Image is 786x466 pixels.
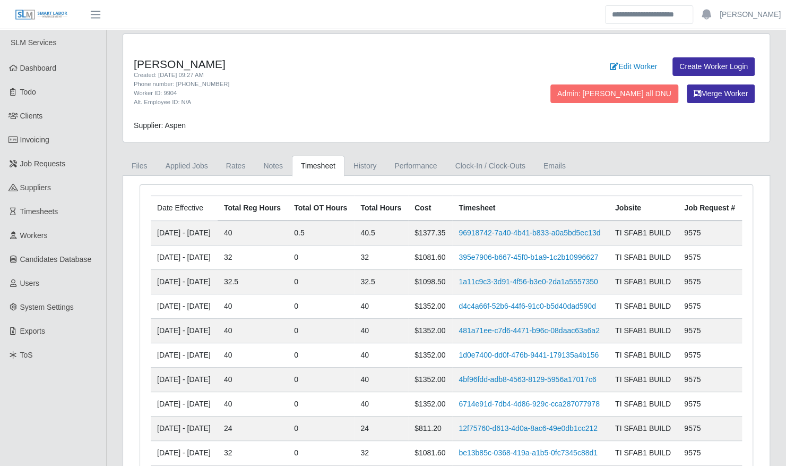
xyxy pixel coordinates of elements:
div: Worker ID: 9904 [134,89,492,98]
td: [DATE] - [DATE] [151,294,218,319]
span: TI SFAB1 BUILD [615,424,671,433]
a: Edit Worker [603,57,664,76]
span: Job Requests [20,159,66,168]
a: be13b85c-0368-419a-a1b5-0fc7345c88d1 [459,448,598,457]
td: 40 [218,343,288,368]
td: [DATE] - [DATE] [151,441,218,465]
a: 96918742-7a40-4b41-b833-a0a5bd5ec13d [459,228,600,237]
td: 32 [354,441,408,465]
td: 40 [218,319,288,343]
td: 40 [354,319,408,343]
span: TI SFAB1 BUILD [615,302,671,310]
td: 40 [354,392,408,417]
img: SLM Logo [15,9,68,21]
span: TI SFAB1 BUILD [615,351,671,359]
td: $1081.60 [408,441,452,465]
span: 9575 [684,326,701,335]
span: TI SFAB1 BUILD [615,400,671,408]
td: $1098.50 [408,270,452,294]
td: 0 [288,245,354,270]
td: $1352.00 [408,392,452,417]
span: SLM Services [11,38,56,47]
td: [DATE] - [DATE] [151,221,218,245]
td: 32 [218,441,288,465]
span: Timesheets [20,207,58,216]
span: TI SFAB1 BUILD [615,277,671,286]
a: Create Worker Login [672,57,755,76]
td: 40 [354,343,408,368]
td: [DATE] - [DATE] [151,270,218,294]
span: 9575 [684,277,701,286]
td: 0 [288,417,354,441]
a: Notes [254,156,292,176]
td: [DATE] - [DATE] [151,343,218,368]
td: 0 [288,441,354,465]
span: TI SFAB1 BUILD [615,228,671,237]
td: 0 [288,319,354,343]
span: Clients [20,112,43,120]
button: Admin: [PERSON_NAME] all DNU [550,84,678,103]
th: Timesheet [452,196,609,221]
div: Phone number: [PHONE_NUMBER] [134,80,492,89]
td: 0 [288,294,354,319]
span: TI SFAB1 BUILD [615,375,671,384]
td: $1352.00 [408,343,452,368]
a: History [344,156,386,176]
a: 481a71ee-c7d6-4471-b96c-08daac63a6a2 [459,326,599,335]
td: 40 [218,294,288,319]
td: 0 [288,392,354,417]
a: 12f75760-d613-4d0a-8ac6-49e0db1cc212 [459,424,598,433]
td: 32.5 [218,270,288,294]
a: [PERSON_NAME] [720,9,781,20]
span: 9575 [684,400,701,408]
th: Total Reg Hours [218,196,288,221]
span: 9575 [684,351,701,359]
td: [DATE] - [DATE] [151,319,218,343]
span: 9575 [684,424,701,433]
a: 395e7906-b667-45f0-b1a9-1c2b10996627 [459,253,598,261]
span: Workers [20,231,48,240]
a: Performance [385,156,446,176]
td: 0 [288,270,354,294]
span: 9575 [684,448,701,457]
td: $1081.60 [408,245,452,270]
a: 4bf96fdd-adb8-4563-8129-5956a17017c6 [459,375,596,384]
td: [DATE] - [DATE] [151,368,218,392]
td: $1352.00 [408,368,452,392]
th: Job Request # [678,196,742,221]
span: TI SFAB1 BUILD [615,326,671,335]
span: Invoicing [20,135,49,144]
th: Cost [408,196,452,221]
td: [DATE] - [DATE] [151,392,218,417]
td: 40 [354,368,408,392]
span: Exports [20,327,45,335]
th: Total Hours [354,196,408,221]
th: Total OT Hours [288,196,354,221]
td: Date Effective [151,196,218,221]
a: Emails [534,156,575,176]
span: Users [20,279,40,287]
td: 32.5 [354,270,408,294]
span: TI SFAB1 BUILD [615,253,671,261]
td: [DATE] - [DATE] [151,245,218,270]
td: [DATE] - [DATE] [151,417,218,441]
input: Search [605,5,693,24]
td: 40.5 [354,221,408,245]
td: $811.20 [408,417,452,441]
td: $1377.35 [408,221,452,245]
h4: [PERSON_NAME] [134,57,492,71]
a: Rates [217,156,255,176]
span: 9575 [684,228,701,237]
a: 1a11c9c3-3d91-4f56-b3e0-2da1a5557350 [459,277,598,286]
td: 40 [354,294,408,319]
span: 9575 [684,375,701,384]
td: 32 [354,245,408,270]
td: 40 [218,368,288,392]
div: Alt. Employee ID: N/A [134,98,492,107]
td: 40 [218,221,288,245]
a: Files [123,156,157,176]
td: 0 [288,343,354,368]
span: Todo [20,88,36,96]
button: Merge Worker [687,84,755,103]
td: 0 [288,368,354,392]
